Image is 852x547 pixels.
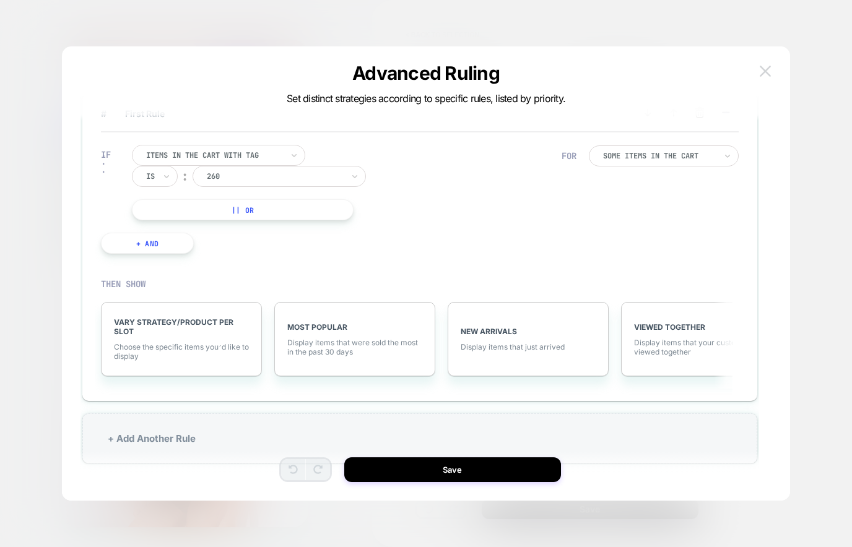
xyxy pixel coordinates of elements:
[287,92,565,105] span: Set distinct strategies according to specific rules, listed by priority.
[562,150,576,162] div: FOR
[461,342,596,351] span: Display items that just arrived
[344,457,561,482] button: Save
[5,132,38,142] span: Featured
[59,354,187,386] strong: ALL SWIM
[461,327,596,336] span: NEW ARRIVALS
[30,212,34,221] span: 0
[287,62,565,84] p: Advanced Ruling
[82,413,757,463] div: + Add Another Rule
[634,338,769,356] span: Display items that your customers viewed together
[287,338,422,356] span: Display items that were sold the most in the past 30 days
[101,108,635,119] span: First Rule
[603,151,716,161] div: Some Items in the cart
[105,341,141,354] span: 10% off
[5,112,25,121] span: Swim
[5,173,27,183] span: About
[287,322,422,332] span: MOST POPULAR
[99,395,146,420] a: TRY NOW
[634,322,769,332] span: VIEWED TOGETHER
[101,278,732,290] div: THEN SHOW
[5,153,87,162] span: Apparel & Accessories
